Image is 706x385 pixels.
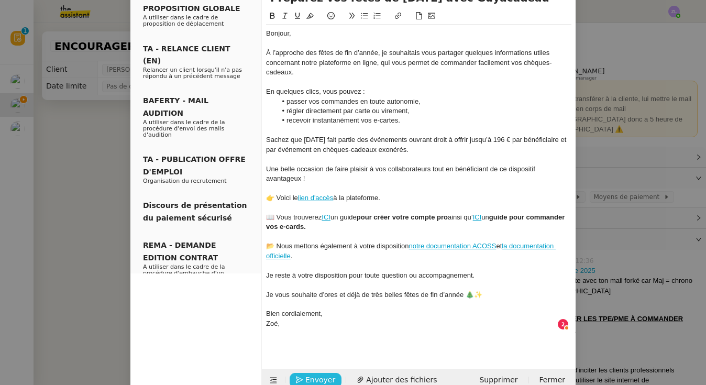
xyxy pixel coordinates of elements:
[266,135,571,155] div: Sachez que [DATE] fait partie des événements ouvrant droit à offrir jusqu’à 196 € par bénéficiair...
[266,242,556,259] a: la documentation officielle
[266,271,571,280] div: Je reste à votre disposition pour toute question ou accompagnement.
[357,213,448,221] strong: pour créer votre compte pro
[143,241,218,261] span: REMA - DEMANDE EDITION CONTRAT
[143,96,208,117] span: BAFERTY - MAIL AUDITION
[143,155,246,175] span: TA - PUBLICATION OFFRE D'EMPLOI
[266,290,571,300] div: Je vous souhaite d’ores et déjà de très belles fêtes de fin d’année 🎄✨
[473,213,482,221] a: ICI
[266,87,571,96] div: En quelques clics, vous pouvez :
[143,45,230,65] span: TA - RELANCE CLIENT (EN)
[266,48,571,77] div: À l’approche des fêtes de fin d’année, je souhaitais vous partager quelques informations utiles c...
[143,178,227,184] span: Organisation du recrutement
[143,67,242,80] span: Relancer un client lorsqu'il n'a pas répondu à un précédent message
[143,263,225,283] span: A utiliser dans le cadre de la procédure d'embauche d'un nouveau salarié
[143,119,225,138] span: A utiliser dans le cadre de la procédure d'envoi des mails d'audition
[409,242,497,250] a: notre documentation ACOSS
[143,201,247,222] span: Discours de présentation du paiement sécurisé
[143,14,224,27] span: A utiliser dans le cadre de proposition de déplacement
[266,309,571,318] div: Bien cordialement,
[266,213,571,232] div: 📖 Vous trouverez un guide ainsi qu’ un
[266,164,571,184] div: Une belle occasion de faire plaisir à vos collaborateurs tout en bénéficiant de ce dispositif ava...
[266,29,571,38] div: Bonjour,
[266,319,571,328] div: Zoé,
[322,213,330,221] a: ICI
[277,97,572,106] li: passer vos commandes en toute autonomie,
[266,241,571,261] div: 📂 Nous mettons également à votre disposition et .
[298,194,334,202] a: lien d'accès
[277,106,572,116] li: régler directement par carte ou virement,
[266,193,571,203] div: 👉 Voici le à la plateforme.
[277,116,572,125] li: recevoir instantanément vos e-cartes.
